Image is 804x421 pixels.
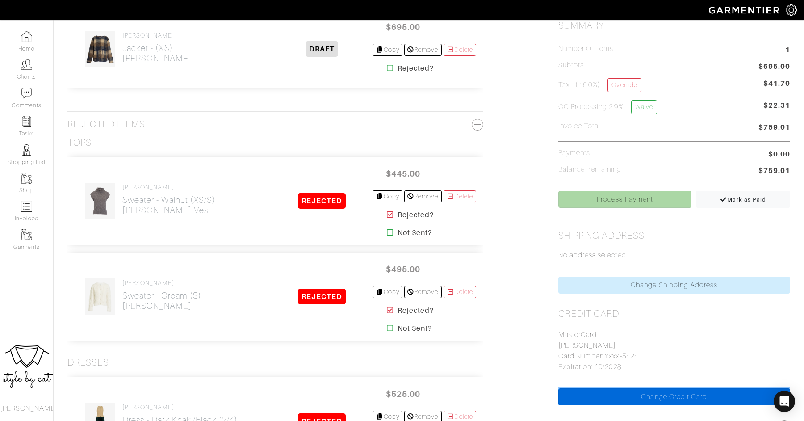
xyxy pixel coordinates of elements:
[21,116,32,127] img: reminder-icon-8004d30b9f0a5d33ae49ab947aed9ed385cf756f9e5892f1edd6e32f2345188e.png
[558,230,645,241] h2: Shipping Address
[785,45,790,57] span: 1
[21,173,32,184] img: garments-icon-b7da505a4dc4fd61783c78ac3ca0ef83fa9d6f193b1c9dc38574b1d14d53ca28.png
[558,308,620,320] h2: Credit Card
[122,32,192,39] h4: [PERSON_NAME]
[758,122,790,134] span: $759.01
[398,323,432,334] strong: Not Sent?
[21,201,32,212] img: orders-icon-0abe47150d42831381b5fb84f609e132dff9fe21cb692f30cb5eec754e2cba89.png
[373,190,402,202] a: Copy
[122,279,201,287] h4: [PERSON_NAME]
[85,278,115,316] img: NLZ9BZ8TNBEdmhj52atnz7mf
[85,30,115,68] img: t8x7p4THMTvDyYChmYTefrGr
[558,277,790,294] a: Change Shipping Address
[122,195,215,215] h2: Sweater - Walnut (XS/S) [PERSON_NAME] Vest
[558,329,790,372] p: MasterCard [PERSON_NAME] Card Number: xxxx-5424 Expiration: 10/2028
[67,119,483,130] h3: Rejected Items
[558,45,614,53] h5: Number of Items
[404,190,441,202] a: Remove
[558,122,601,131] h5: Invoice Total
[763,78,790,89] span: $41.70
[298,193,346,209] span: REJECTED
[21,88,32,99] img: comment-icon-a0a6a9ef722e966f86d9cbdc48e553b5cf19dbc54f86b18d962a5391bc8f6eb6.png
[768,149,790,160] span: $0.00
[558,61,586,70] h5: Subtotal
[376,17,430,37] span: $695.00
[763,100,790,118] span: $22.31
[122,43,192,63] h2: Jacket - (XS) [PERSON_NAME]
[122,279,201,311] a: [PERSON_NAME] Sweater - Cream (S)[PERSON_NAME]
[21,229,32,240] img: garments-icon-b7da505a4dc4fd61783c78ac3ca0ef83fa9d6f193b1c9dc38574b1d14d53ca28.png
[376,164,430,183] span: $445.00
[774,391,795,412] div: Open Intercom Messenger
[122,404,238,411] h4: [PERSON_NAME]
[398,210,434,220] strong: Rejected?
[558,100,657,114] h5: CC Processing 2.9%
[373,44,402,56] a: Copy
[376,384,430,404] span: $525.00
[21,31,32,42] img: dashboard-icon-dbcd8f5a0b271acd01030246c82b418ddd0df26cd7fceb0bd07c9910d44c42f6.png
[122,184,215,215] a: [PERSON_NAME] Sweater - Walnut (XS/S)[PERSON_NAME] Vest
[85,182,115,220] img: J49NpMqxPCZc2e6yHFU9C6T6
[444,44,477,56] a: Delete
[398,227,432,238] strong: Not Sent?
[306,41,338,57] span: DRAFT
[704,2,786,18] img: garmentier-logo-header-white-b43fb05a5012e4ada735d5af1a66efaba907eab6374d6393d1fbf88cb4ef424d.png
[558,20,790,31] h2: Summary
[67,137,92,148] h3: Tops
[444,286,477,298] a: Delete
[398,63,434,74] strong: Rejected?
[67,357,109,368] h3: Dresses
[398,305,434,316] strong: Rejected?
[558,250,790,261] p: No address selected
[558,149,590,157] h5: Payments
[786,4,797,16] img: gear-icon-white-bd11855cb880d31180b6d7d6211b90ccbf57a29d726f0c71d8c61bd08dd39cc2.png
[404,286,441,298] a: Remove
[404,44,441,56] a: Remove
[558,191,692,208] a: Process Payment
[558,388,790,405] a: Change Credit Card
[122,32,192,63] a: [PERSON_NAME] Jacket - (XS)[PERSON_NAME]
[758,165,790,177] span: $759.01
[21,59,32,70] img: clients-icon-6bae9207a08558b7cb47a8932f037763ab4055f8c8b6bfacd5dc20c3e0201464.png
[444,190,477,202] a: Delete
[373,286,402,298] a: Copy
[607,78,641,92] a: Override
[122,184,215,191] h4: [PERSON_NAME]
[298,289,346,304] span: REJECTED
[376,260,430,279] span: $495.00
[122,290,201,311] h2: Sweater - Cream (S) [PERSON_NAME]
[558,165,622,174] h5: Balance Remaining
[558,78,641,92] h5: Tax ( : 6.0%)
[696,191,790,208] a: Mark as Paid
[758,61,790,73] span: $695.00
[631,100,657,114] a: Waive
[21,144,32,156] img: stylists-icon-eb353228a002819b7ec25b43dbf5f0378dd9e0616d9560372ff212230b889e62.png
[720,196,766,203] span: Mark as Paid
